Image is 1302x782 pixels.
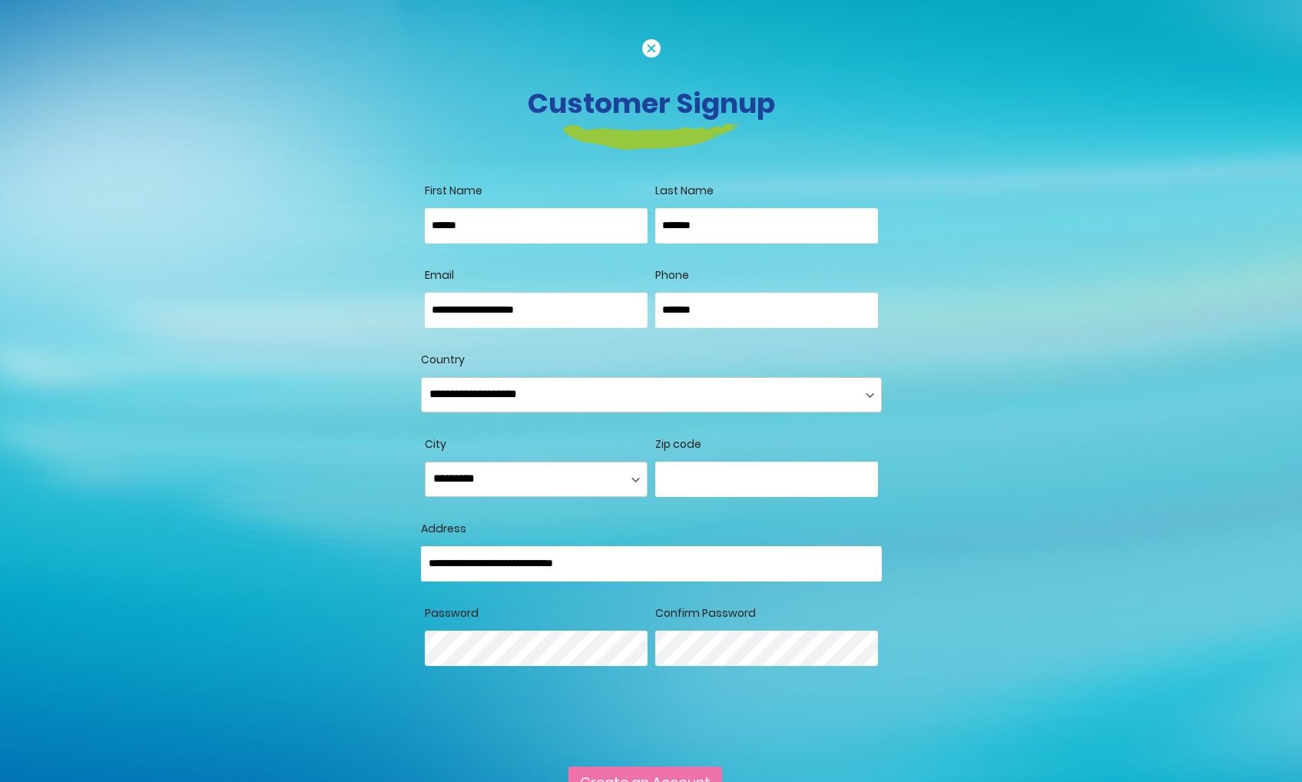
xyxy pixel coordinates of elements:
span: City [425,436,446,452]
span: Password [425,605,479,621]
span: Address [421,521,466,536]
img: cancel [642,39,661,58]
span: Last Name [655,183,714,198]
span: First Name [425,183,482,198]
h3: Customer Signup [225,87,1078,120]
span: Email [425,267,454,283]
span: Zip code [655,436,701,452]
span: Country [421,352,465,367]
span: Phone [655,267,689,283]
span: Confirm Password [655,605,756,621]
img: login-heading-border.png [563,124,739,150]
